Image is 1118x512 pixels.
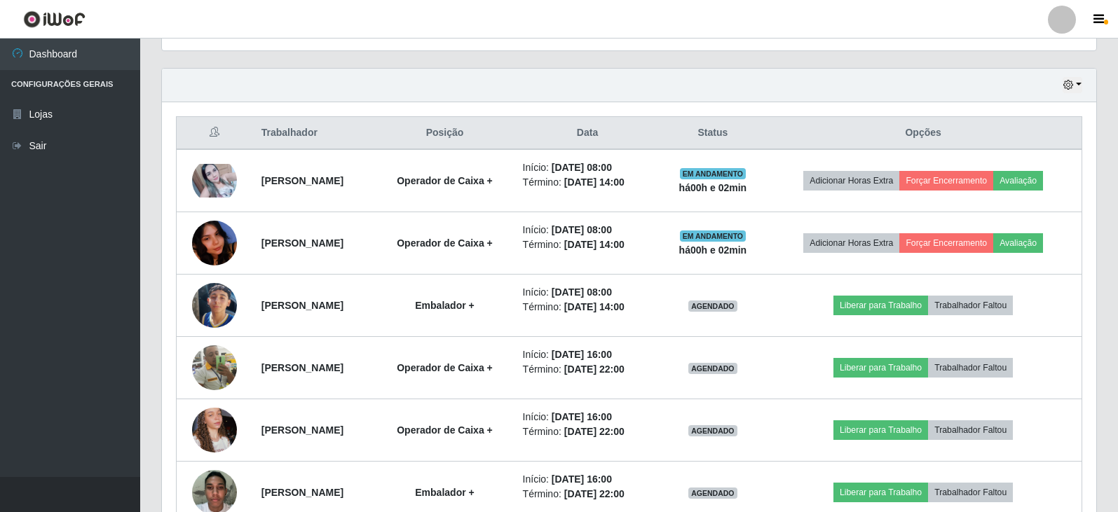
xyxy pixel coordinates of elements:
[564,426,625,437] time: [DATE] 22:00
[564,364,625,375] time: [DATE] 22:00
[928,358,1013,378] button: Trabalhador Faltou
[261,300,343,311] strong: [PERSON_NAME]
[552,162,612,173] time: [DATE] 08:00
[833,296,928,315] button: Liberar para Trabalho
[679,244,747,256] strong: há 00 h e 02 min
[928,296,1013,315] button: Trabalhador Faltou
[261,175,343,186] strong: [PERSON_NAME]
[523,237,653,252] li: Término:
[261,487,343,498] strong: [PERSON_NAME]
[993,233,1043,253] button: Avaliação
[523,285,653,300] li: Início:
[688,363,737,374] span: AGENDADO
[523,362,653,377] li: Término:
[833,420,928,440] button: Liberar para Trabalho
[192,390,237,470] img: 1756156445652.jpeg
[660,117,765,150] th: Status
[803,233,899,253] button: Adicionar Horas Extra
[564,177,625,188] time: [DATE] 14:00
[765,117,1082,150] th: Opções
[564,488,625,499] time: [DATE] 22:00
[688,300,737,312] span: AGENDADO
[993,171,1043,191] button: Avaliação
[523,347,653,362] li: Início:
[523,472,653,487] li: Início:
[415,300,474,311] strong: Embalador +
[523,175,653,190] li: Término:
[192,164,237,198] img: 1668045195868.jpeg
[23,11,86,28] img: CoreUI Logo
[552,286,612,298] time: [DATE] 08:00
[397,237,493,249] strong: Operador de Caixa +
[552,224,612,235] time: [DATE] 08:00
[564,239,625,250] time: [DATE] 14:00
[253,117,376,150] th: Trabalhador
[261,424,343,436] strong: [PERSON_NAME]
[261,362,343,373] strong: [PERSON_NAME]
[688,487,737,499] span: AGENDADO
[397,175,493,186] strong: Operador de Caixa +
[523,300,653,314] li: Término:
[261,237,343,249] strong: [PERSON_NAME]
[680,168,747,179] span: EM ANDAMENTO
[552,411,612,422] time: [DATE] 16:00
[679,182,747,193] strong: há 00 h e 02 min
[523,160,653,175] li: Início:
[523,487,653,501] li: Término:
[928,420,1013,440] button: Trabalhador Faltou
[375,117,514,150] th: Posição
[928,483,1013,502] button: Trabalhador Faltou
[899,233,993,253] button: Forçar Encerramento
[523,223,653,237] li: Início:
[680,230,747,242] span: EM ANDAMENTO
[192,195,237,292] img: 1755826111467.jpeg
[397,362,493,373] strong: Operador de Caixa +
[514,117,661,150] th: Data
[899,171,993,191] button: Forçar Encerramento
[688,425,737,436] span: AGENDADO
[564,301,625,312] time: [DATE] 14:00
[552,349,612,360] time: [DATE] 16:00
[397,424,493,436] strong: Operador de Caixa +
[415,487,474,498] strong: Embalador +
[803,171,899,191] button: Adicionar Horas Extra
[523,410,653,424] li: Início:
[523,424,653,439] li: Término:
[192,345,237,390] img: 1607202884102.jpeg
[192,265,237,345] img: 1756230047876.jpeg
[552,473,612,485] time: [DATE] 16:00
[833,358,928,378] button: Liberar para Trabalho
[833,483,928,502] button: Liberar para Trabalho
